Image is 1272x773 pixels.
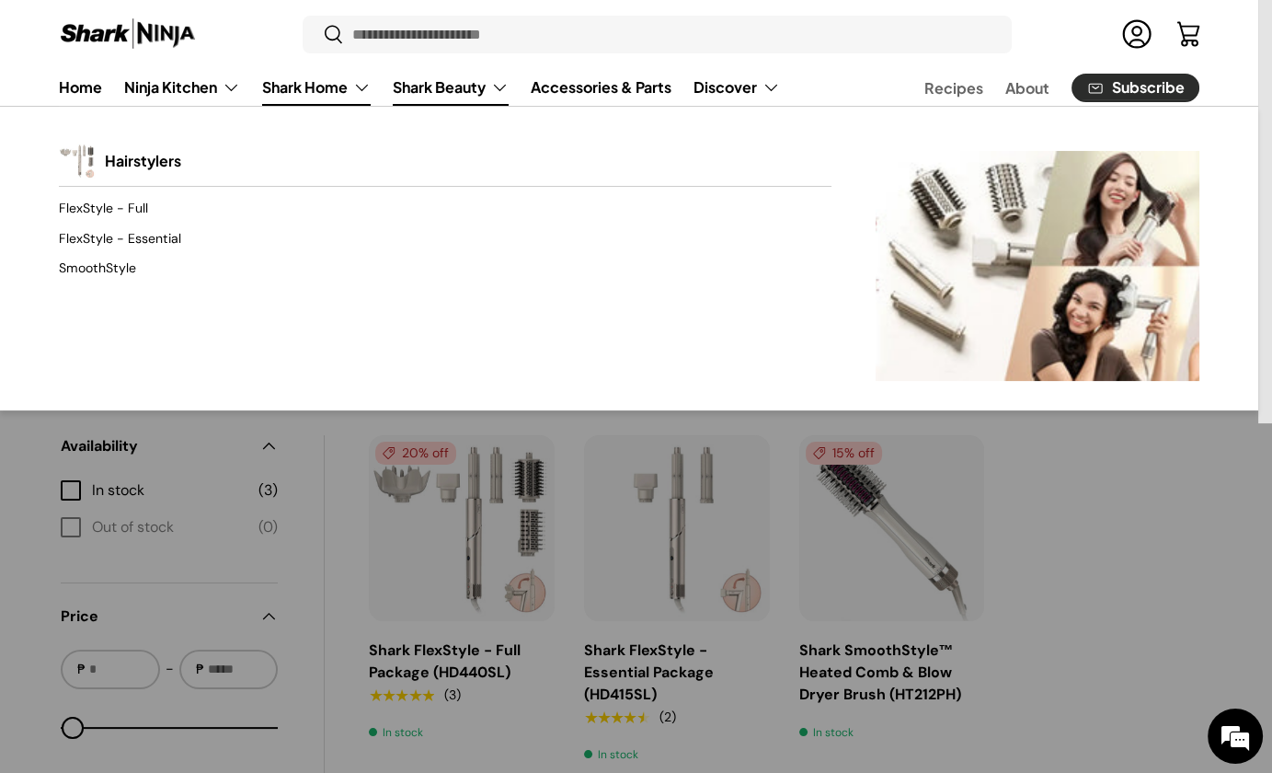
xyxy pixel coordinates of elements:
img: Shark Ninja Philippines [59,17,197,52]
nav: Secondary [880,69,1199,106]
a: Recipes [924,70,983,106]
a: Subscribe [1071,74,1199,102]
div: Chat with us now [96,103,309,127]
a: Home [59,69,102,105]
summary: Discover [682,69,791,106]
span: Subscribe [1112,81,1185,96]
nav: Primary [59,69,780,106]
span: We're online! [107,232,254,418]
a: About [1005,70,1049,106]
a: Accessories & Parts [531,69,671,105]
summary: Shark Beauty [382,69,520,106]
div: Minimize live chat window [302,9,346,53]
summary: Ninja Kitchen [113,69,251,106]
summary: Shark Home [251,69,382,106]
textarea: Type your message and hit 'Enter' [9,502,350,567]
